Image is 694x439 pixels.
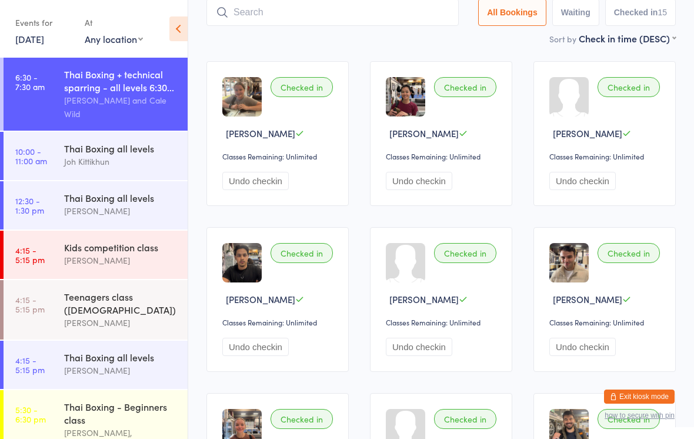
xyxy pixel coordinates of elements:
[4,58,188,131] a: 6:30 -7:30 amThai Boxing + technical sparring - all levels 6:30...[PERSON_NAME] and Cale Wild
[15,72,45,91] time: 6:30 - 7:30 am
[64,351,178,364] div: Thai Boxing all levels
[15,405,46,424] time: 5:30 - 6:30 pm
[64,241,178,254] div: Kids competition class
[4,231,188,279] a: 4:15 -5:15 pmKids competition class[PERSON_NAME]
[222,172,289,190] button: Undo checkin
[386,77,425,117] img: image1757930776.png
[549,317,663,327] div: Classes Remaining: Unlimited
[15,295,45,314] time: 4:15 - 5:15 pm
[222,77,262,117] img: image1741669794.png
[604,390,675,404] button: Exit kiosk mode
[64,364,178,377] div: [PERSON_NAME]
[389,127,459,139] span: [PERSON_NAME]
[64,400,178,426] div: Thai Boxing - Beginners class
[226,293,295,305] span: [PERSON_NAME]
[64,155,178,168] div: Joh Kittikhun
[434,409,496,429] div: Checked in
[64,142,178,155] div: Thai Boxing all levels
[658,8,667,17] div: 15
[553,293,622,305] span: [PERSON_NAME]
[15,32,44,45] a: [DATE]
[4,181,188,230] a: 12:30 -1:30 pmThai Boxing all levels[PERSON_NAME]
[15,245,45,264] time: 4:15 - 5:15 pm
[222,243,262,282] img: image1727772790.png
[549,33,576,45] label: Sort by
[85,13,143,32] div: At
[222,151,336,161] div: Classes Remaining: Unlimited
[549,338,616,356] button: Undo checkin
[271,243,333,263] div: Checked in
[85,32,143,45] div: Any location
[15,147,47,165] time: 10:00 - 11:00 am
[598,409,660,429] div: Checked in
[64,254,178,267] div: [PERSON_NAME]
[64,68,178,94] div: Thai Boxing + technical sparring - all levels 6:30...
[386,151,500,161] div: Classes Remaining: Unlimited
[386,338,452,356] button: Undo checkin
[64,290,178,316] div: Teenagers class ([DEMOGRAPHIC_DATA])
[553,127,622,139] span: [PERSON_NAME]
[15,196,44,215] time: 12:30 - 1:30 pm
[4,341,188,389] a: 4:15 -5:15 pmThai Boxing all levels[PERSON_NAME]
[15,355,45,374] time: 4:15 - 5:15 pm
[271,77,333,97] div: Checked in
[386,317,500,327] div: Classes Remaining: Unlimited
[226,127,295,139] span: [PERSON_NAME]
[434,77,496,97] div: Checked in
[222,338,289,356] button: Undo checkin
[434,243,496,263] div: Checked in
[389,293,459,305] span: [PERSON_NAME]
[64,316,178,330] div: [PERSON_NAME]
[549,151,663,161] div: Classes Remaining: Unlimited
[15,13,73,32] div: Events for
[64,191,178,204] div: Thai Boxing all levels
[64,204,178,218] div: [PERSON_NAME]
[605,411,675,420] button: how to secure with pin
[549,172,616,190] button: Undo checkin
[64,94,178,121] div: [PERSON_NAME] and Cale Wild
[4,280,188,340] a: 4:15 -5:15 pmTeenagers class ([DEMOGRAPHIC_DATA])[PERSON_NAME]
[598,77,660,97] div: Checked in
[549,243,589,282] img: image1719828362.png
[579,32,676,45] div: Check in time (DESC)
[4,132,188,180] a: 10:00 -11:00 amThai Boxing all levelsJoh Kittikhun
[222,317,336,327] div: Classes Remaining: Unlimited
[271,409,333,429] div: Checked in
[386,172,452,190] button: Undo checkin
[598,243,660,263] div: Checked in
